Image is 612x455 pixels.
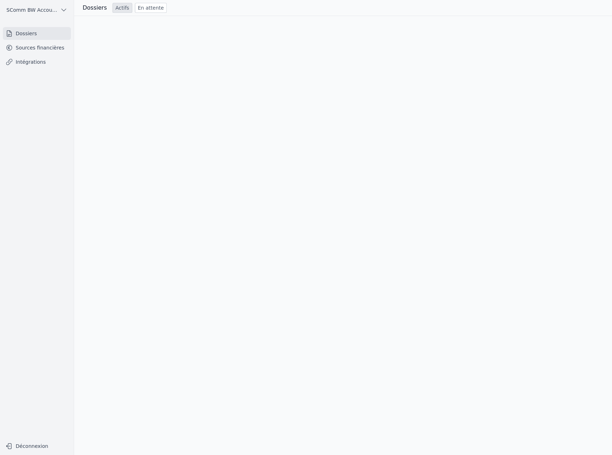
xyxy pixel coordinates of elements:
a: Intégrations [3,56,71,68]
a: Sources financières [3,41,71,54]
h3: Dossiers [83,4,107,12]
a: Dossiers [3,27,71,40]
a: En attente [135,3,167,13]
a: Actifs [113,3,132,13]
span: SComm BW Accounting [6,6,57,14]
button: Déconnexion [3,440,71,452]
button: SComm BW Accounting [3,4,71,16]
